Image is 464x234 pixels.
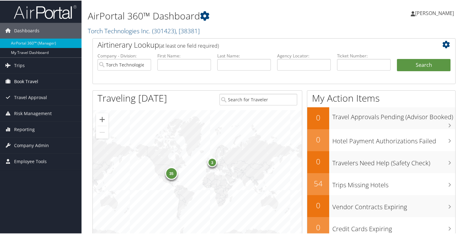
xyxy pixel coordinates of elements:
label: Agency Locator: [277,52,331,58]
a: 54Trips Missing Hotels [307,173,455,194]
span: Trips [14,57,25,73]
button: Zoom in [96,113,108,125]
a: 0Travel Approvals Pending (Advisor Booked) [307,107,455,129]
h3: Travelers Need Help (Safety Check) [332,155,455,167]
a: 0Hotel Payment Authorizations Failed [307,129,455,151]
div: 3 [207,157,217,167]
span: ( 301423 ) [152,26,176,35]
a: [PERSON_NAME] [411,3,460,22]
span: Company Admin [14,137,49,153]
h1: AirPortal 360™ Dashboard [88,9,336,22]
h2: 0 [307,134,329,144]
button: Zoom out [96,125,108,138]
label: First Name: [157,52,211,58]
h2: 0 [307,156,329,166]
h2: 54 [307,178,329,188]
span: Employee Tools [14,153,47,169]
span: Book Travel [14,73,38,89]
span: Risk Management [14,105,52,121]
div: 35 [165,167,177,179]
a: Torch Technologies Inc. [88,26,200,35]
span: (at least one field required) [159,42,219,49]
a: 0Vendor Contracts Expiring [307,194,455,216]
span: Dashboards [14,22,40,38]
label: Last Name: [217,52,271,58]
h3: Travel Approvals Pending (Advisor Booked) [332,109,455,121]
label: Company - Division: [98,52,151,58]
h2: 0 [307,112,329,122]
h1: Traveling [DATE] [98,91,167,104]
label: Ticket Number: [337,52,391,58]
input: Search for Traveler [219,93,297,105]
span: Reporting [14,121,35,137]
h3: Trips Missing Hotels [332,177,455,189]
h2: 0 [307,199,329,210]
h3: Hotel Payment Authorizations Failed [332,133,455,145]
span: [PERSON_NAME] [415,9,454,16]
h1: My Action Items [307,91,455,104]
h2: 0 [307,221,329,232]
button: Search [397,58,451,71]
span: Travel Approval [14,89,47,105]
span: , [ 38381 ] [176,26,200,35]
img: airportal-logo.png [14,4,76,19]
a: 0Travelers Need Help (Safety Check) [307,151,455,173]
h3: Vendor Contracts Expiring [332,199,455,211]
h3: Credit Cards Expiring [332,221,455,233]
h2: Airtinerary Lookup [98,39,420,50]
